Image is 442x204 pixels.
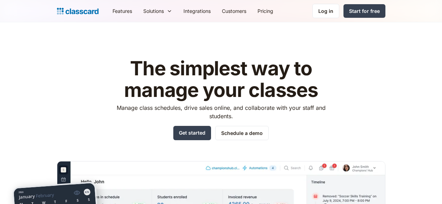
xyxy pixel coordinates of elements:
a: Log in [312,4,339,18]
a: home [57,6,99,16]
div: Solutions [138,3,178,19]
a: Customers [216,3,252,19]
a: Start for free [343,4,385,18]
div: Solutions [143,7,164,15]
h1: The simplest way to manage your classes [110,58,332,101]
a: Features [107,3,138,19]
a: Pricing [252,3,279,19]
div: Log in [318,7,333,15]
div: Start for free [349,7,380,15]
a: Get started [173,126,211,140]
p: Manage class schedules, drive sales online, and collaborate with your staff and students. [110,104,332,120]
a: Integrations [178,3,216,19]
a: Schedule a demo [215,126,269,140]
